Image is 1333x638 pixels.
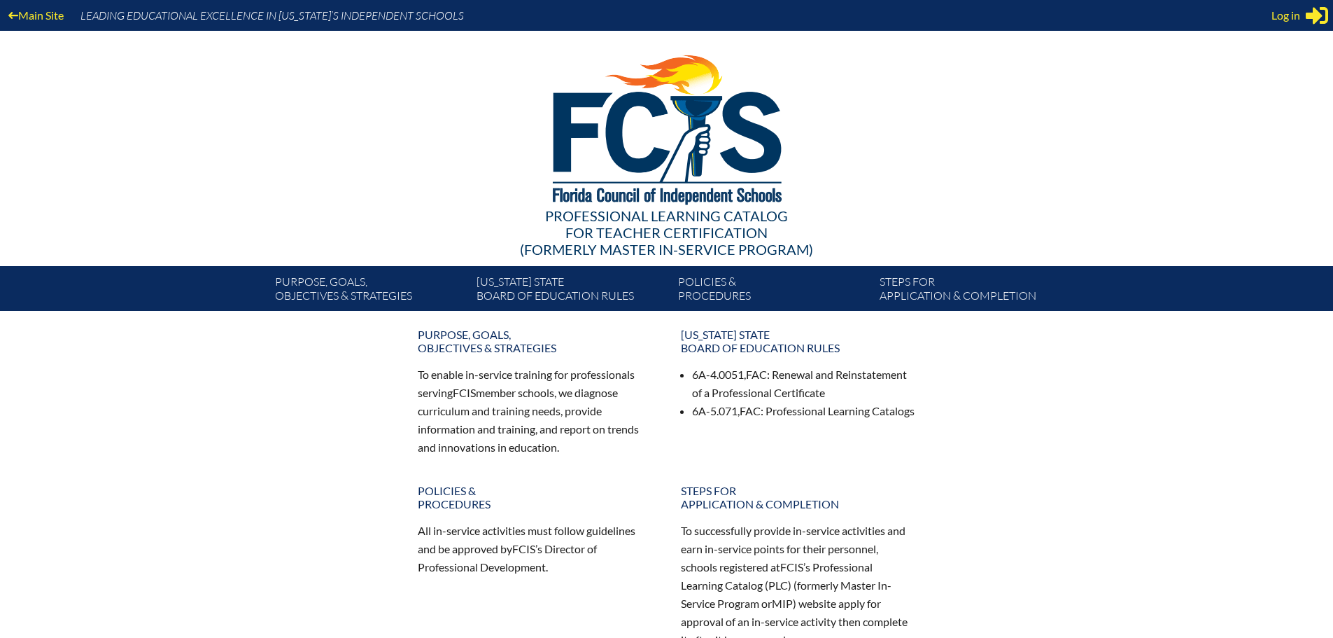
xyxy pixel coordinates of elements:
[409,322,661,360] a: Purpose, goals,objectives & strategies
[672,322,924,360] a: [US_STATE] StateBoard of Education rules
[692,366,916,402] li: 6A-4.0051, : Renewal and Reinstatement of a Professional Certificate
[692,402,916,420] li: 6A-5.071, : Professional Learning Catalogs
[512,542,535,555] span: FCIS
[874,272,1075,311] a: Steps forapplication & completion
[780,560,803,574] span: FCIS
[418,366,653,456] p: To enable in-service training for professionals serving member schools, we diagnose curriculum an...
[418,522,653,576] p: All in-service activities must follow guidelines and be approved by ’s Director of Professional D...
[3,6,69,25] a: Main Site
[522,31,811,222] img: FCISlogo221.eps
[264,207,1070,258] div: Professional Learning Catalog (formerly Master In-service Program)
[1306,4,1328,27] svg: Sign in or register
[768,578,788,592] span: PLC
[471,272,672,311] a: [US_STATE] StateBoard of Education rules
[1271,7,1300,24] span: Log in
[672,272,874,311] a: Policies &Procedures
[740,404,761,417] span: FAC
[565,224,768,241] span: for Teacher Certification
[453,386,476,399] span: FCIS
[746,368,767,381] span: FAC
[772,597,793,610] span: MIP
[672,478,924,516] a: Steps forapplication & completion
[269,272,471,311] a: Purpose, goals,objectives & strategies
[409,478,661,516] a: Policies &Procedures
